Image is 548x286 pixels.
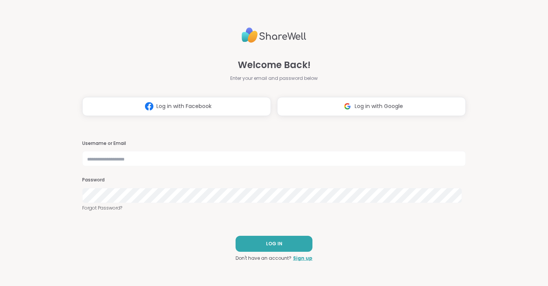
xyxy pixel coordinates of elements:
[142,99,156,113] img: ShareWell Logomark
[266,240,282,247] span: LOG IN
[242,24,306,46] img: ShareWell Logo
[236,236,312,252] button: LOG IN
[82,97,271,116] button: Log in with Facebook
[156,102,212,110] span: Log in with Facebook
[293,255,312,262] a: Sign up
[277,97,466,116] button: Log in with Google
[82,140,466,147] h3: Username or Email
[355,102,403,110] span: Log in with Google
[82,205,466,211] a: Forgot Password?
[236,255,292,262] span: Don't have an account?
[340,99,355,113] img: ShareWell Logomark
[238,58,311,72] span: Welcome Back!
[82,177,466,183] h3: Password
[230,75,318,82] span: Enter your email and password below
